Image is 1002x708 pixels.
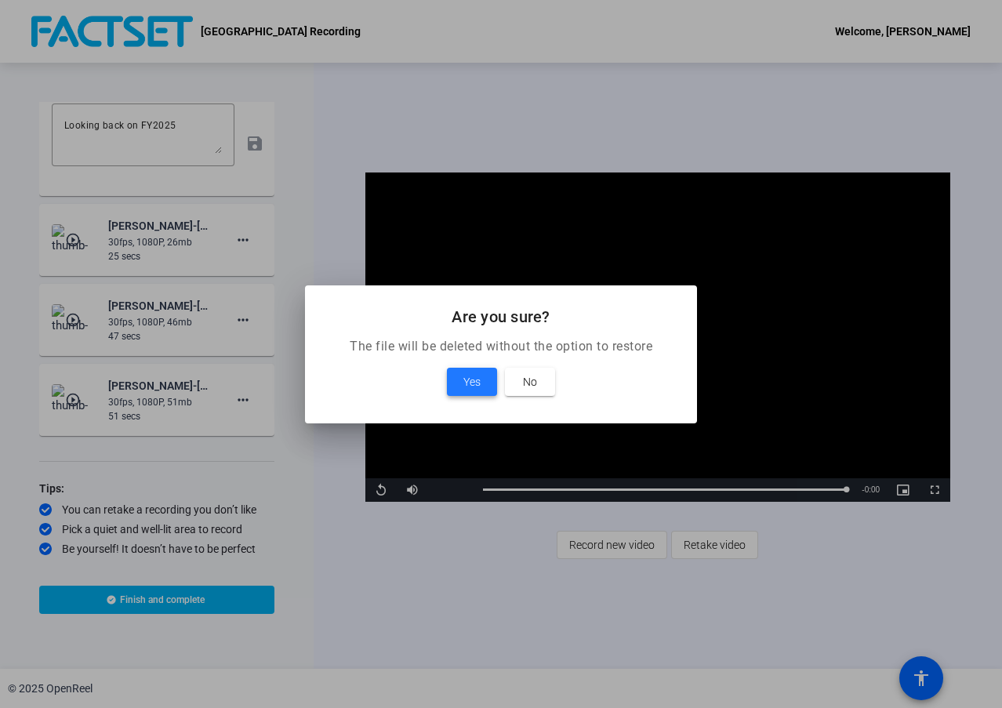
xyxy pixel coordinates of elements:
button: Yes [447,368,497,396]
span: No [523,372,537,391]
span: Yes [463,372,481,391]
h2: Are you sure? [324,304,678,329]
p: The file will be deleted without the option to restore [324,337,678,356]
button: No [505,368,555,396]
